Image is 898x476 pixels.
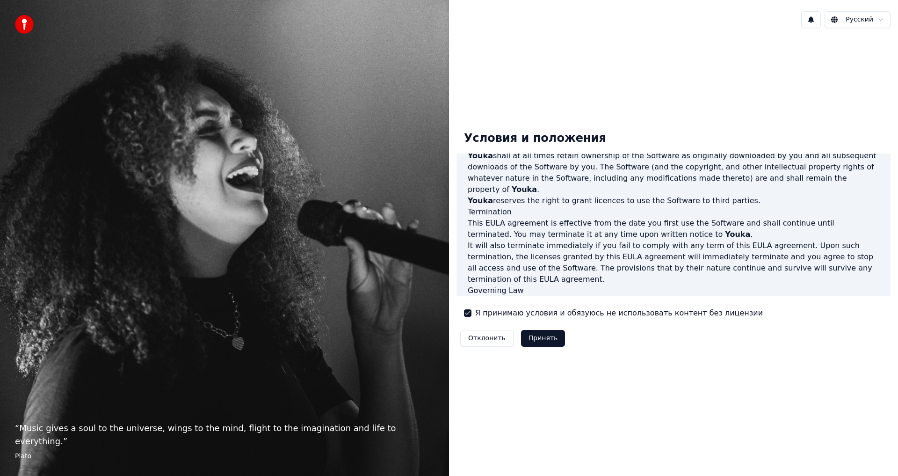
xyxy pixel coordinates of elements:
[468,240,879,285] p: It will also terminate immediately if you fail to comply with any term of this EULA agreement. Up...
[468,151,493,160] span: Youka
[512,185,537,194] span: Youka
[15,422,434,448] p: “ Music gives a soul to the universe, wings to the mind, flight to the imagination and life to ev...
[468,150,879,195] p: shall at all times retain ownership of the Software as originally downloaded by you and all subse...
[475,308,763,319] label: Я принимаю условия и обязуюсь не использовать контент без лицензии
[468,218,879,240] p: This EULA agreement is effective from the date you first use the Software and shall continue unti...
[15,15,34,34] img: youka
[725,230,750,239] span: Youka
[468,196,493,205] span: Youka
[15,452,434,461] footer: Plato
[468,285,879,296] h3: Governing Law
[521,330,565,347] button: Принять
[456,124,614,154] div: Условия и положения
[460,330,514,347] button: Отклонить
[468,206,879,218] h3: Termination
[468,296,879,319] p: This EULA agreement, and any dispute arising out of or in connection with this EULA agreement, sh...
[468,195,879,206] p: reserves the right to grant licences to use the Software to third parties.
